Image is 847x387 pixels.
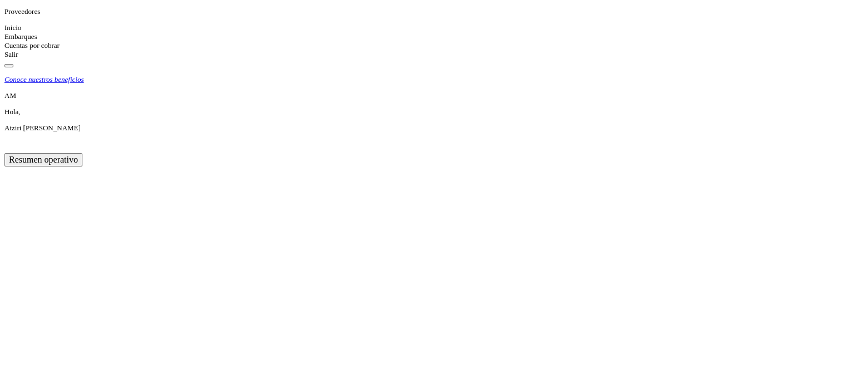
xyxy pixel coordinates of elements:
[4,32,37,41] a: Embarques
[4,41,843,50] div: Cuentas por cobrar
[4,124,843,133] p: Atziri Mireya Rodriguez Arreola
[9,155,78,164] span: Resumen operativo
[4,91,16,100] span: AM
[4,75,843,84] a: Conoce nuestros beneficios
[4,41,60,50] a: Cuentas por cobrar
[4,32,843,41] div: Embarques
[4,7,843,16] p: Proveedores
[4,50,843,59] div: Salir
[4,107,843,116] p: Hola,
[4,23,843,32] div: Inicio
[4,23,21,32] a: Inicio
[4,75,84,84] p: Conoce nuestros beneficios
[4,50,18,58] a: Salir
